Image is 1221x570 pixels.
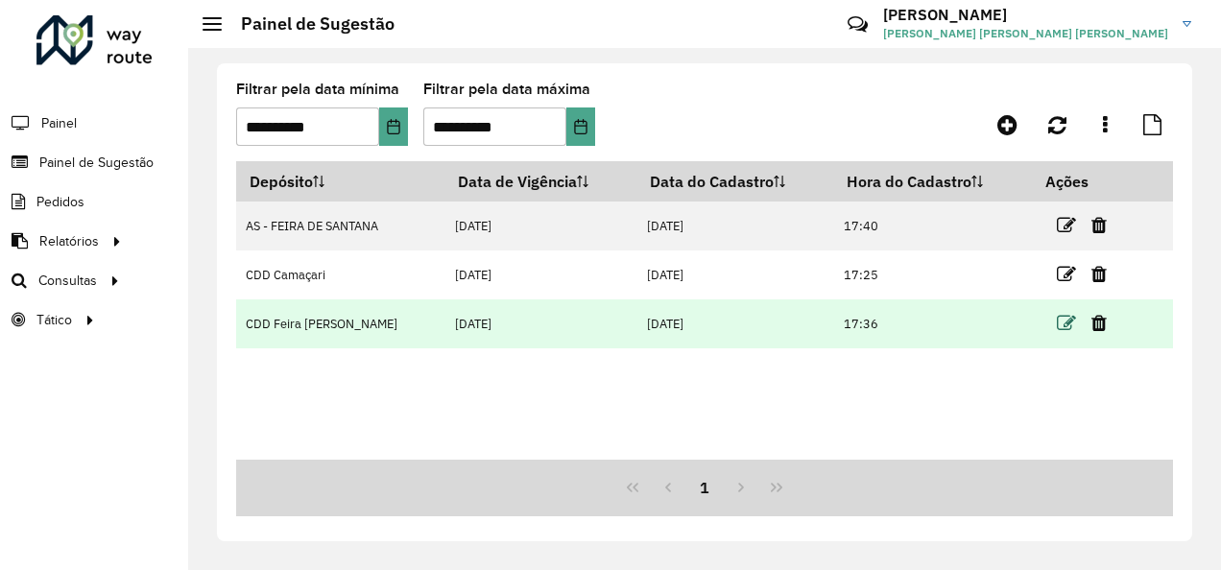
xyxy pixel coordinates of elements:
span: Relatórios [39,231,99,251]
th: Ações [1032,161,1147,202]
a: Editar [1057,212,1076,238]
h2: Painel de Sugestão [222,13,395,35]
th: Data do Cadastro [636,161,833,202]
td: [DATE] [636,299,833,348]
button: Choose Date [379,107,408,146]
span: Tático [36,310,72,330]
span: Pedidos [36,192,84,212]
td: AS - FEIRA DE SANTANA [236,202,445,250]
span: Painel de Sugestão [39,153,154,173]
td: 17:36 [833,299,1032,348]
th: Hora do Cadastro [833,161,1032,202]
h3: [PERSON_NAME] [883,6,1168,24]
td: [DATE] [445,250,636,299]
th: Data de Vigência [445,161,636,202]
th: Depósito [236,161,445,202]
label: Filtrar pela data mínima [236,78,399,101]
td: [DATE] [445,202,636,250]
label: Filtrar pela data máxima [423,78,590,101]
button: 1 [686,469,723,506]
a: Editar [1057,310,1076,336]
td: 17:25 [833,250,1032,299]
a: Excluir [1091,212,1107,238]
td: [DATE] [636,250,833,299]
span: Painel [41,113,77,133]
span: Consultas [38,271,97,291]
button: Choose Date [566,107,595,146]
span: [PERSON_NAME] [PERSON_NAME] [PERSON_NAME] [883,25,1168,42]
a: Excluir [1091,261,1107,287]
td: [DATE] [445,299,636,348]
td: CDD Camaçari [236,250,445,299]
a: Contato Rápido [837,4,878,45]
a: Editar [1057,261,1076,287]
td: [DATE] [636,202,833,250]
td: CDD Feira [PERSON_NAME] [236,299,445,348]
td: 17:40 [833,202,1032,250]
a: Excluir [1091,310,1107,336]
